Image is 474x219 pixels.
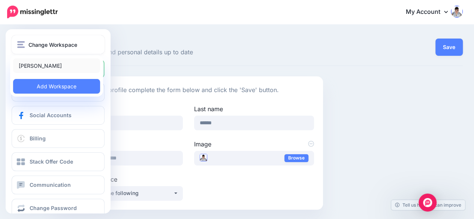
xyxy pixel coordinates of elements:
[398,3,463,21] a: My Account
[419,194,437,212] div: Open Intercom Messenger
[28,40,77,49] span: Change Workspace
[30,135,46,142] span: Billing
[284,154,308,162] a: Browse
[17,41,25,48] img: menu.png
[7,6,58,18] img: Missinglettr
[54,36,323,44] span: Profile
[30,112,72,118] span: Social Accounts
[63,85,314,95] p: To update your profile complete the form below and click the 'Save' button.
[12,129,105,148] a: Billing
[194,104,314,113] label: Last name
[63,186,183,201] button: Choose one of the following
[69,189,173,198] div: Choose one of the following
[30,205,77,211] span: Change Password
[194,140,314,149] label: Image
[435,39,463,56] button: Save
[63,104,183,113] label: First name
[63,175,183,184] label: Default Workspace
[12,152,105,171] a: Stack Offer Code
[12,199,105,218] a: Change Password
[12,35,105,54] button: Change Workspace
[63,140,183,149] label: Email
[13,79,100,94] a: Add Workspace
[13,58,100,73] a: [PERSON_NAME]
[12,106,105,125] a: Social Accounts
[200,154,207,161] img: Enda_Cusack_founder_of_BuyStocks.ai_thumb.png
[391,200,465,210] a: Tell us how we can improve
[12,176,105,194] a: Communication
[54,48,323,57] span: Keep your profile and personal details up to date
[30,158,73,165] span: Stack Offer Code
[30,182,71,188] span: Communication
